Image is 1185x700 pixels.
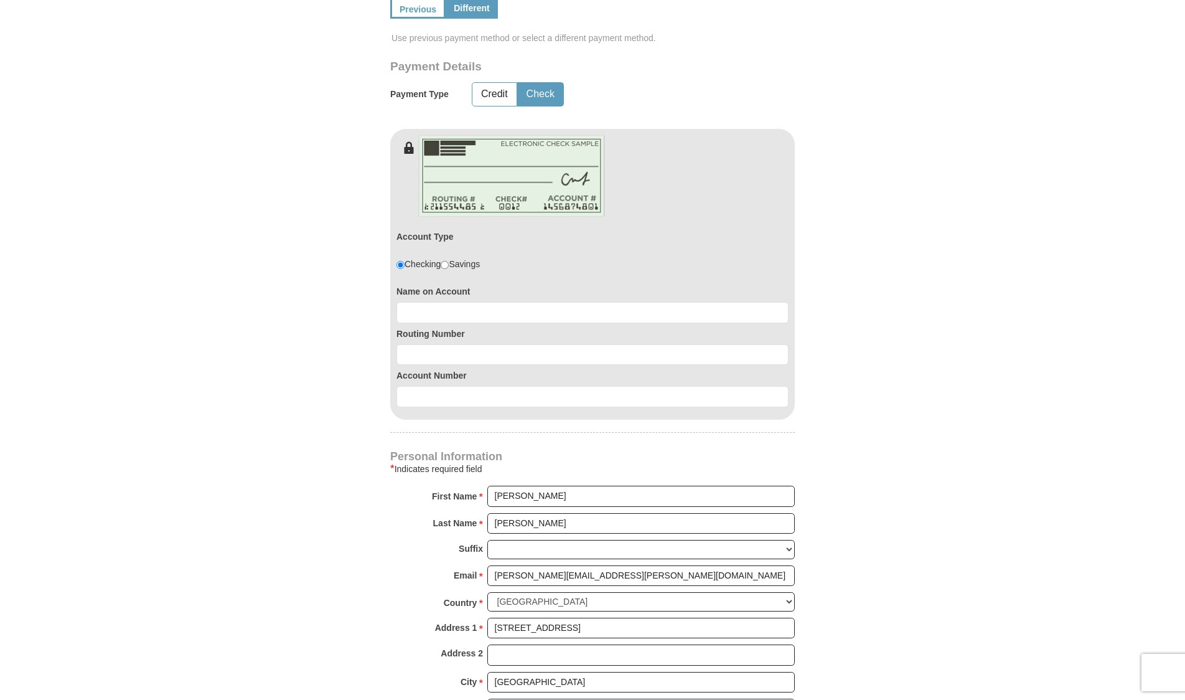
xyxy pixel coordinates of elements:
button: Credit [472,83,517,106]
label: Account Number [396,369,789,382]
strong: Last Name [433,514,477,532]
strong: Country [444,594,477,612]
strong: Email [454,567,477,584]
strong: City [461,673,477,691]
h4: Personal Information [390,452,795,461]
div: Indicates required field [390,461,795,476]
img: check-en.png [418,135,605,217]
span: Use previous payment method or select a different payment method. [391,32,796,44]
h3: Payment Details [390,60,708,74]
button: Check [518,83,563,106]
strong: First Name [432,488,477,505]
h5: Payment Type [390,89,449,100]
strong: Address 2 [441,645,483,662]
strong: Suffix [459,540,483,557]
label: Name on Account [396,285,789,298]
label: Routing Number [396,328,789,340]
div: Checking Savings [396,258,480,270]
label: Account Type [396,230,454,243]
strong: Address 1 [435,619,477,636]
